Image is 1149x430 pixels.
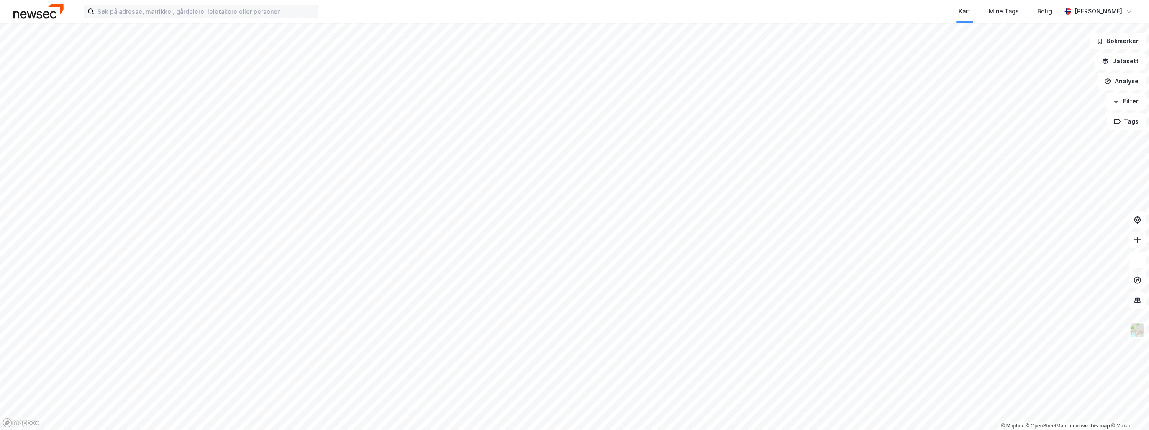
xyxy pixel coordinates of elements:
[1001,423,1024,429] a: Mapbox
[1107,113,1146,130] button: Tags
[1068,423,1110,429] a: Improve this map
[13,4,64,18] img: newsec-logo.f6e21ccffca1b3a03d2d.png
[1107,390,1149,430] iframe: Chat Widget
[3,418,39,427] a: Mapbox homepage
[1097,73,1146,90] button: Analyse
[94,5,318,18] input: Søk på adresse, matrikkel, gårdeiere, leietakere eller personer
[1107,390,1149,430] div: Kontrollprogram for chat
[1095,53,1146,70] button: Datasett
[1037,6,1052,16] div: Bolig
[1129,322,1145,338] img: Z
[1026,423,1066,429] a: OpenStreetMap
[959,6,970,16] div: Kart
[989,6,1019,16] div: Mine Tags
[1089,33,1146,49] button: Bokmerker
[1105,93,1146,110] button: Filter
[1075,6,1122,16] div: [PERSON_NAME]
